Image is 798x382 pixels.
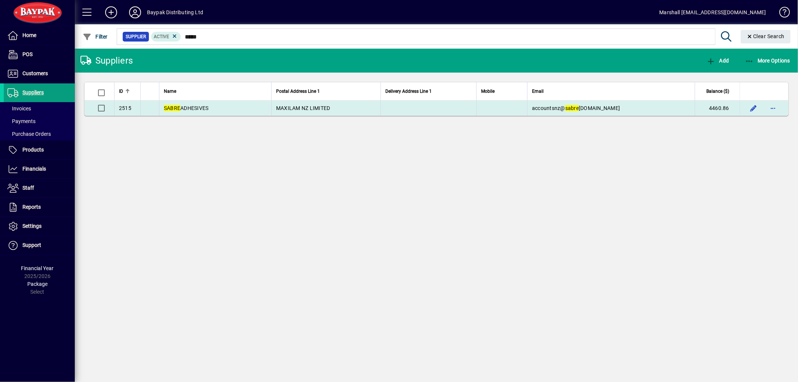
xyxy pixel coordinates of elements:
[22,70,48,76] span: Customers
[4,128,75,140] a: Purchase Orders
[4,160,75,178] a: Financials
[385,87,432,95] span: Delivery Address Line 1
[565,105,579,111] em: sabre
[4,217,75,236] a: Settings
[4,141,75,159] a: Products
[119,105,131,111] span: 2515
[119,87,136,95] div: ID
[147,6,203,18] div: Baypak Distributing Ltd
[747,102,759,114] button: Edit
[22,89,44,95] span: Suppliers
[767,102,779,114] button: More options
[4,236,75,255] a: Support
[22,242,41,248] span: Support
[154,34,169,39] span: Active
[126,33,146,40] span: Supplier
[743,54,792,67] button: More Options
[774,1,789,26] a: Knowledge Base
[4,64,75,83] a: Customers
[276,87,320,95] span: Postal Address Line 1
[27,281,48,287] span: Package
[532,87,690,95] div: Email
[695,101,740,116] td: 4460.86
[481,87,495,95] span: Mobile
[741,30,791,43] button: Clear
[532,105,620,111] span: accountsnz@ [DOMAIN_NAME]
[7,118,36,124] span: Payments
[83,34,108,40] span: Filter
[706,87,729,95] span: Balance ($)
[80,55,133,67] div: Suppliers
[745,58,791,64] span: More Options
[22,166,46,172] span: Financials
[164,87,176,95] span: Name
[7,106,31,111] span: Invoices
[4,179,75,198] a: Staff
[4,102,75,115] a: Invoices
[22,32,36,38] span: Home
[21,265,54,271] span: Financial Year
[22,185,34,191] span: Staff
[747,33,785,39] span: Clear Search
[164,105,180,111] em: SABRE
[22,51,33,57] span: POS
[481,87,523,95] div: Mobile
[706,58,729,64] span: Add
[164,87,267,95] div: Name
[99,6,123,19] button: Add
[704,54,731,67] button: Add
[22,147,44,153] span: Products
[7,131,51,137] span: Purchase Orders
[119,87,123,95] span: ID
[22,223,42,229] span: Settings
[276,105,330,111] span: MAXILAM NZ LIMITED
[151,32,181,42] mat-chip: Activation Status: Active
[123,6,147,19] button: Profile
[4,115,75,128] a: Payments
[4,198,75,217] a: Reports
[4,45,75,64] a: POS
[660,6,766,18] div: Marshall [EMAIL_ADDRESS][DOMAIN_NAME]
[22,204,41,210] span: Reports
[81,30,110,43] button: Filter
[700,87,736,95] div: Balance ($)
[532,87,544,95] span: Email
[164,105,209,111] span: ADHESIVES
[4,26,75,45] a: Home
